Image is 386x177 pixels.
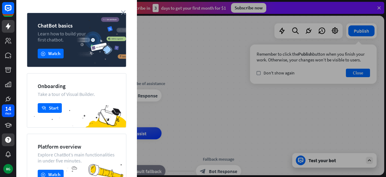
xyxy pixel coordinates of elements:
i: academy [41,106,46,110]
div: Take a tour of Visual Builder. [38,91,115,97]
div: ChatBot basics [38,22,115,29]
a: 14 days [2,104,14,117]
i: play [41,51,45,56]
div: 14 [5,106,11,111]
div: Onboarding [38,83,115,90]
div: Learn how to build your first chatbot. [38,31,115,43]
div: RG [3,164,13,174]
button: playWatch [38,49,64,58]
button: Open LiveChat chat widget [5,2,23,21]
i: play [41,172,45,177]
div: Platform overview [38,143,115,150]
div: Explore ChatBot’s main functionalities in under five minutes. [38,152,115,164]
div: days [5,111,11,116]
button: academyStart [38,103,62,113]
i: close [121,10,125,15]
